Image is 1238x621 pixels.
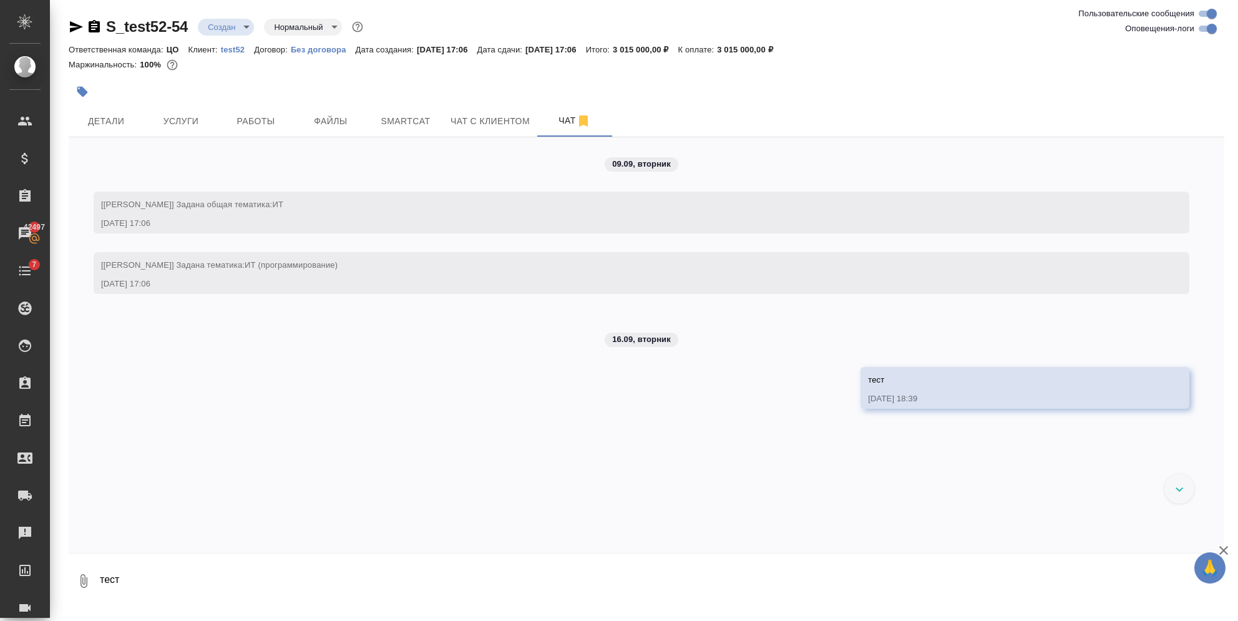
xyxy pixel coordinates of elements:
p: Клиент: [188,45,221,54]
span: [[PERSON_NAME]] Задана тематика: [101,260,338,270]
span: Работы [226,114,286,129]
button: Добавить тэг [69,78,96,105]
div: Создан [264,19,341,36]
p: 3 015 000,00 ₽ [613,45,678,54]
p: 09.09, вторник [612,158,671,170]
div: [DATE] 18:39 [868,393,1146,405]
span: Услуги [151,114,211,129]
span: ИТ (программирование) [245,260,338,270]
span: 🙏 [1199,555,1221,581]
span: [[PERSON_NAME]] Задана общая тематика: [101,200,283,209]
button: 0.00 RUB; [164,57,180,73]
button: Скопировать ссылку для ЯМессенджера [69,19,84,34]
span: Файлы [301,114,361,129]
span: тест [868,375,884,384]
span: 7 [24,258,44,271]
button: Создан [204,22,239,32]
button: Нормальный [270,22,326,32]
span: Чат с клиентом [451,114,530,129]
span: Детали [76,114,136,129]
a: test52 [221,44,254,54]
button: Доп статусы указывают на важность/срочность заказа [349,19,366,35]
p: ЦО [167,45,188,54]
a: 42497 [3,218,47,249]
p: Без договора [291,45,356,54]
svg: Отписаться [576,114,591,129]
p: Маржинальность: [69,60,140,69]
p: test52 [221,45,254,54]
span: ИТ [272,200,283,209]
p: 100% [140,60,164,69]
p: 3 015 000,00 ₽ [717,45,782,54]
p: 16.09, вторник [612,333,671,346]
a: Без договора [291,44,356,54]
span: Пользовательские сообщения [1078,7,1194,20]
span: 42497 [16,221,52,233]
span: Smartcat [376,114,436,129]
div: [DATE] 17:06 [101,217,1146,230]
span: Оповещения-логи [1125,22,1194,35]
a: S_test52-54 [106,18,188,35]
p: Дата создания: [356,45,417,54]
p: [DATE] 17:06 [525,45,586,54]
p: Договор: [254,45,291,54]
span: Чат [545,113,605,129]
button: Скопировать ссылку [87,19,102,34]
p: К оплате: [678,45,718,54]
div: [DATE] 17:06 [101,278,1146,290]
p: Итого: [586,45,613,54]
button: 🙏 [1194,552,1226,584]
div: Создан [198,19,254,36]
p: Ответственная команда: [69,45,167,54]
p: Дата сдачи: [477,45,525,54]
p: [DATE] 17:06 [417,45,477,54]
a: 7 [3,255,47,286]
